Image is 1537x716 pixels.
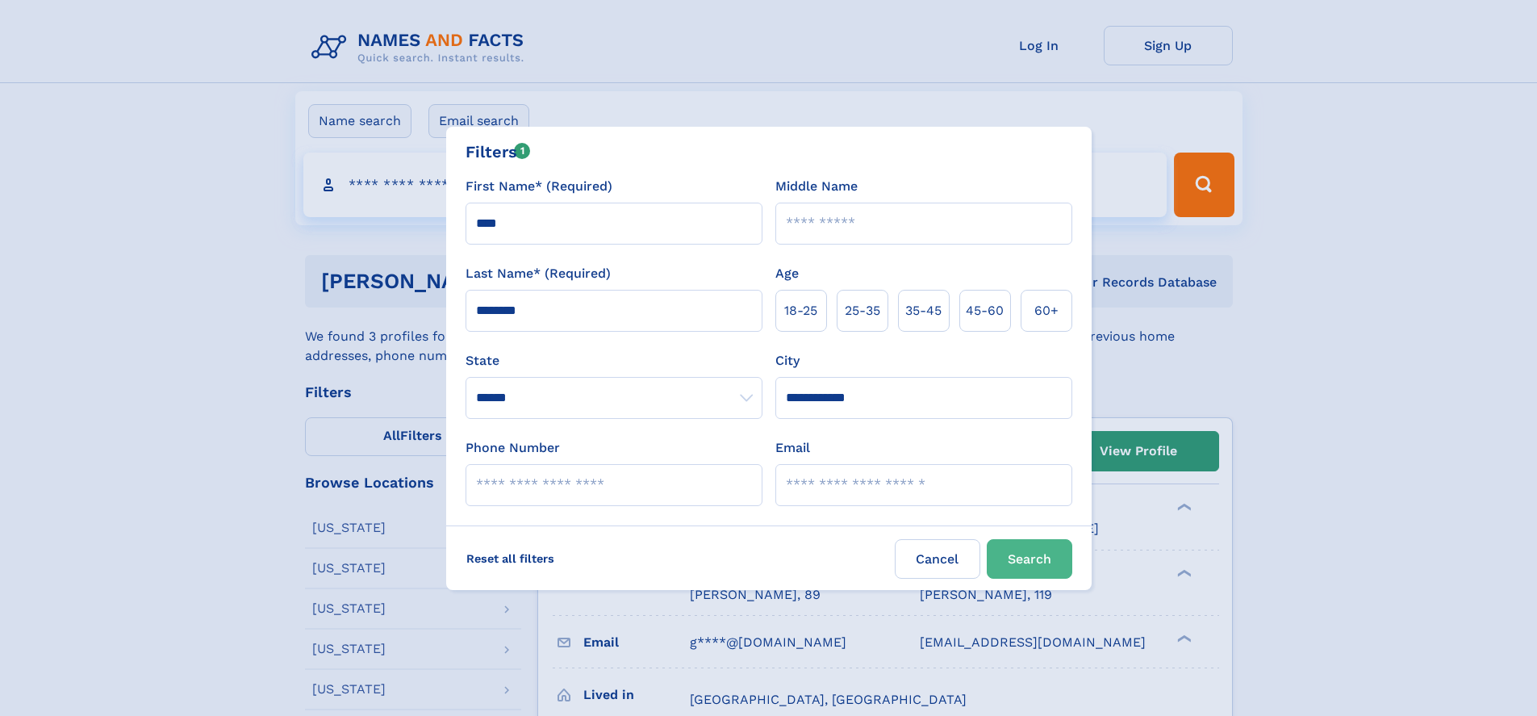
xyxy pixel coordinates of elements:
[456,539,565,578] label: Reset all filters
[905,301,942,320] span: 35‑45
[1034,301,1059,320] span: 60+
[966,301,1004,320] span: 45‑60
[466,351,762,371] label: State
[775,351,800,371] label: City
[775,438,810,458] label: Email
[987,539,1072,579] button: Search
[784,301,817,320] span: 18‑25
[466,438,560,458] label: Phone Number
[466,140,531,164] div: Filters
[775,177,858,196] label: Middle Name
[895,539,980,579] label: Cancel
[466,264,611,283] label: Last Name* (Required)
[845,301,880,320] span: 25‑35
[775,264,799,283] label: Age
[466,177,612,196] label: First Name* (Required)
